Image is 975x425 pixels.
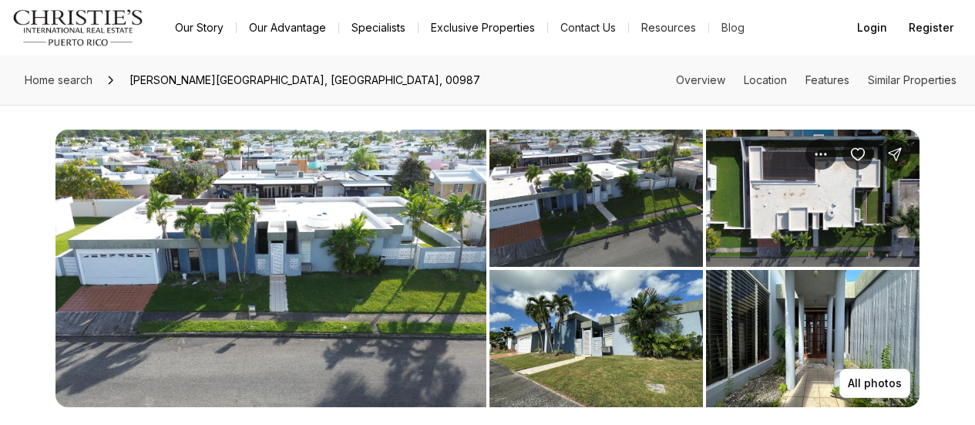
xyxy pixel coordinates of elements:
p: All photos [848,377,902,390]
button: Property options [805,139,836,170]
span: Home search [25,73,92,86]
button: Share Property: Calle Orquidea A9 CIUDAD JARDÍN [879,139,910,170]
span: [PERSON_NAME][GEOGRAPHIC_DATA], [GEOGRAPHIC_DATA], 00987 [123,68,486,93]
img: logo [12,9,144,46]
button: View image gallery [489,130,703,267]
a: Our Story [163,17,236,39]
a: Skip to: Similar Properties [868,73,957,86]
li: 1 of 7 [55,130,486,407]
button: Login [848,12,896,43]
a: Our Advantage [237,17,338,39]
a: Blog [709,17,757,39]
button: View image gallery [706,270,920,407]
a: Specialists [339,17,418,39]
a: Resources [629,17,708,39]
a: Exclusive Properties [419,17,547,39]
button: All photos [839,369,910,398]
button: Register [899,12,963,43]
button: Save Property: Calle Orquidea A9 CIUDAD JARDÍN [842,139,873,170]
a: Skip to: Location [744,73,787,86]
span: Register [909,22,953,34]
a: Skip to: Overview [676,73,725,86]
a: Skip to: Features [805,73,849,86]
nav: Page section menu [676,74,957,86]
a: Home search [18,68,99,93]
button: View image gallery [55,130,486,407]
span: Login [857,22,887,34]
button: View image gallery [706,130,920,267]
button: Contact Us [548,17,628,39]
li: 2 of 7 [489,130,920,407]
button: View image gallery [489,270,703,407]
div: Listing Photos [55,130,920,407]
